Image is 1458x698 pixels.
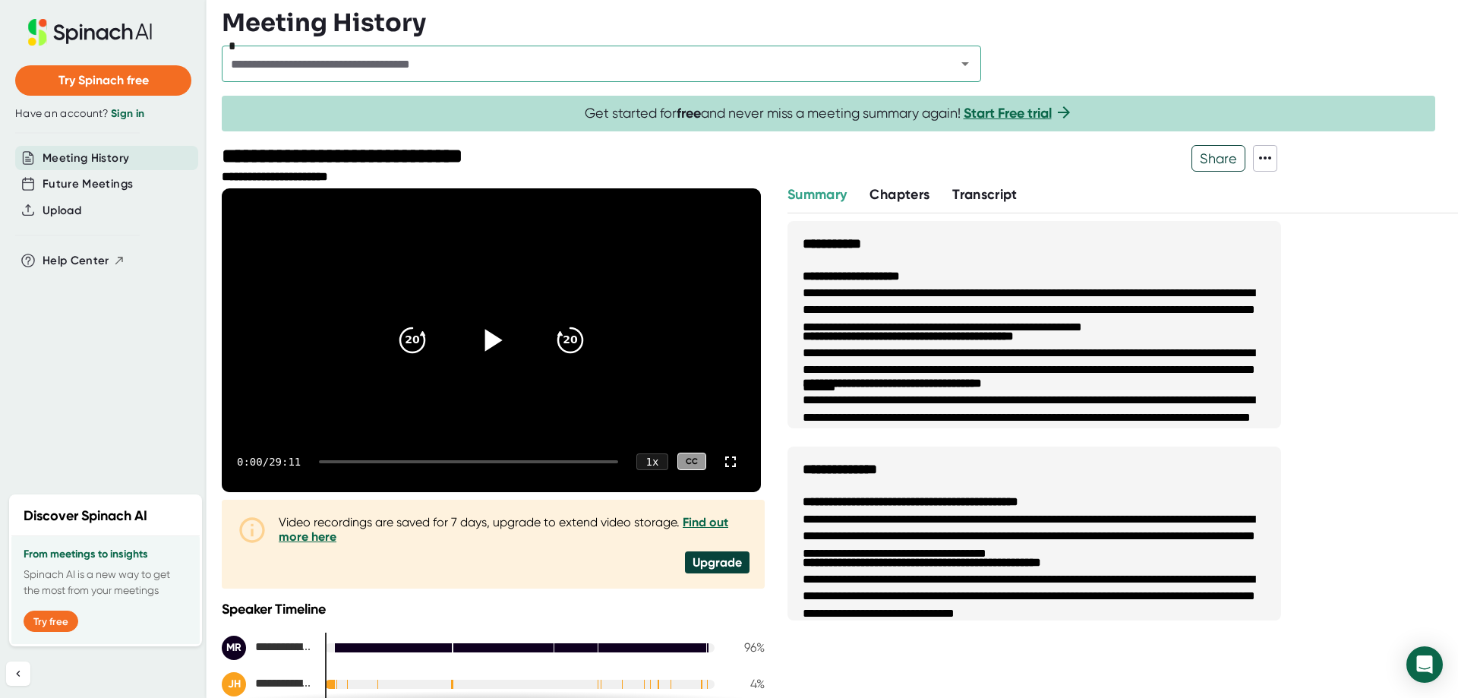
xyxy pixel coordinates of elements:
[1192,145,1245,172] span: Share
[1406,646,1443,683] div: Open Intercom Messenger
[636,453,668,470] div: 1 x
[869,186,929,203] span: Chapters
[222,672,313,696] div: Jeremy Henderson
[952,185,1018,205] button: Transcript
[222,636,313,660] div: Michelle Roger
[677,453,706,470] div: CC
[222,8,426,37] h3: Meeting History
[6,662,30,686] button: Collapse sidebar
[869,185,929,205] button: Chapters
[15,65,191,96] button: Try Spinach free
[58,73,149,87] span: Try Spinach free
[43,202,81,220] button: Upload
[727,677,765,691] div: 4 %
[787,186,847,203] span: Summary
[222,636,246,660] div: MR
[677,105,701,122] b: free
[237,456,301,468] div: 0:00 / 29:11
[585,105,1073,122] span: Get started for and never miss a meeting summary again!
[43,150,129,167] button: Meeting History
[955,53,976,74] button: Open
[279,515,750,544] div: Video recordings are saved for 7 days, upgrade to extend video storage.
[964,105,1052,122] a: Start Free trial
[727,640,765,655] div: 96 %
[24,506,147,526] h2: Discover Spinach AI
[43,252,125,270] button: Help Center
[15,107,191,121] div: Have an account?
[222,672,246,696] div: JH
[787,185,847,205] button: Summary
[24,548,188,561] h3: From meetings to insights
[24,567,188,599] p: Spinach AI is a new way to get the most from your meetings
[952,186,1018,203] span: Transcript
[24,611,78,632] button: Try free
[43,175,133,193] button: Future Meetings
[685,551,750,573] div: Upgrade
[222,601,765,617] div: Speaker Timeline
[111,107,144,120] a: Sign in
[43,252,109,270] span: Help Center
[1191,145,1245,172] button: Share
[279,515,728,544] a: Find out more here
